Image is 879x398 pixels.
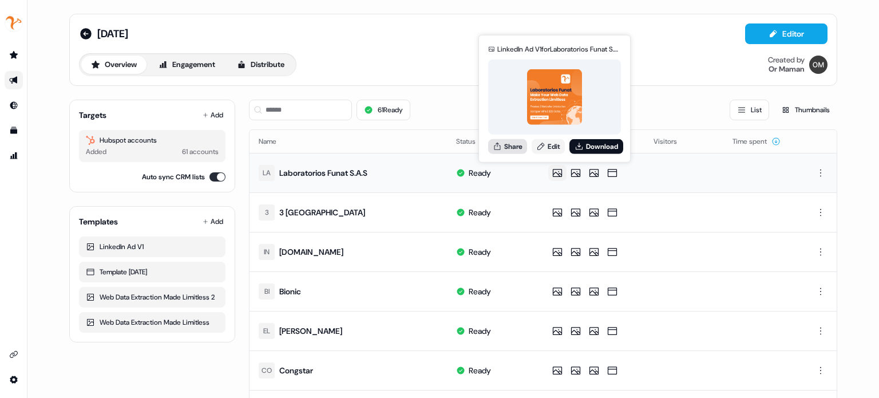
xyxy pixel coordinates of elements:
button: Engagement [149,56,225,74]
div: Added [86,146,106,157]
div: Laboratorios Funat S.A.S [279,167,367,179]
img: asset preview [527,69,583,125]
button: Visitors [654,131,691,152]
div: Congstar [279,365,313,376]
a: Go to attribution [5,147,23,165]
div: BI [264,286,270,297]
span: [DATE] [97,27,128,41]
a: Go to Inbound [5,96,23,115]
a: Edit [532,139,565,153]
button: Download [569,139,623,153]
div: Or Maman [769,65,805,74]
button: 61Ready [357,100,410,120]
div: LinkedIn Ad V1 for Laboratorios Funat S.A.S [497,44,621,55]
button: Status [456,131,489,152]
div: Hubspot accounts [86,135,219,146]
div: Ready [469,207,491,218]
a: Go to templates [5,121,23,140]
div: 61 accounts [182,146,219,157]
button: Editor [745,23,827,44]
div: [PERSON_NAME] [279,325,342,337]
a: Editor [745,29,827,41]
div: Created by [768,56,805,65]
div: 3 [GEOGRAPHIC_DATA] [279,207,365,218]
div: 3 [265,207,269,218]
a: Go to integrations [5,345,23,364]
button: Name [259,131,290,152]
div: Ready [469,365,491,376]
div: LA [263,167,271,179]
button: Time spent [732,131,781,152]
div: Ready [469,167,491,179]
button: Distribute [227,56,294,74]
button: Share [488,139,527,153]
a: Go to integrations [5,371,23,389]
div: IN [264,246,270,258]
div: EL [263,325,270,337]
div: Ready [469,325,491,337]
div: LinkedIn Ad V1 [86,241,219,253]
button: Add [200,214,225,230]
div: [DOMAIN_NAME] [279,246,343,258]
div: Bionic [279,286,301,297]
button: Thumbnails [774,100,837,120]
a: Go to prospects [5,46,23,64]
div: Ready [469,286,491,297]
button: Overview [81,56,146,74]
button: Add [200,107,225,123]
label: Auto sync CRM lists [142,171,205,183]
div: Targets [79,109,106,121]
div: Ready [469,246,491,258]
div: Web Data Extraction Made Limitless 2 [86,291,219,303]
div: Web Data Extraction Made Limitless [86,317,219,328]
div: Templates [79,216,118,227]
div: CO [262,365,272,376]
div: Template [DATE] [86,266,219,278]
button: List [730,100,769,120]
a: Go to outbound experience [5,71,23,89]
img: Or [809,56,827,74]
